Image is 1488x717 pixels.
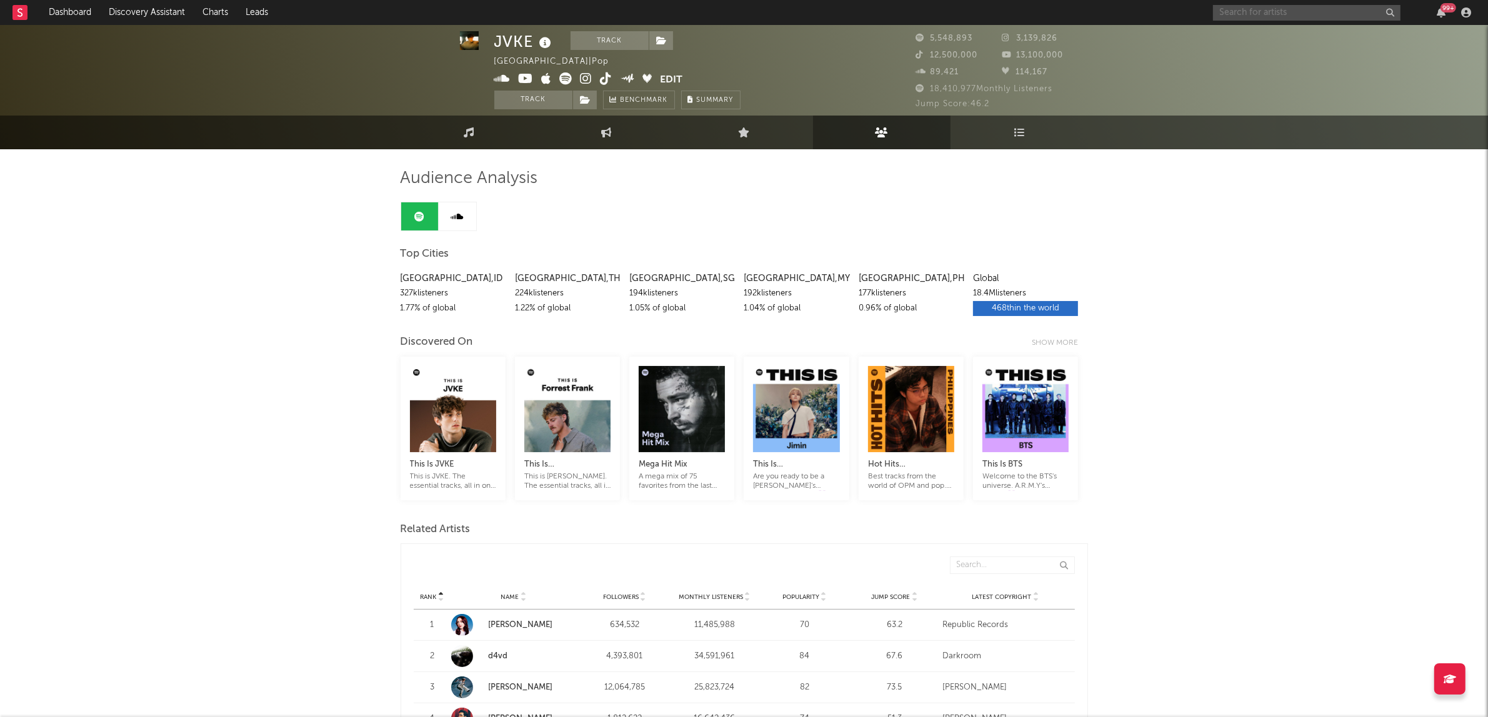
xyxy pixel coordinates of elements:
[1002,51,1063,59] span: 13,100,000
[401,247,449,262] span: Top Cities
[489,652,508,660] a: d4vd
[943,650,1069,663] div: Darkroom
[401,271,506,286] div: [GEOGRAPHIC_DATA] , ID
[859,271,964,286] div: [GEOGRAPHIC_DATA] , PH
[420,681,445,694] div: 3
[583,650,667,663] div: 4,393,801
[421,593,437,601] span: Rank
[853,619,937,631] div: 63.2
[782,593,819,601] span: Popularity
[401,522,471,537] span: Related Artists
[982,457,1069,472] div: This Is BTS
[401,286,506,301] div: 327k listeners
[681,91,741,109] button: Summary
[1002,34,1057,42] span: 3,139,826
[639,472,725,491] div: A mega mix of 75 favorites from the last few years!
[501,593,519,601] span: Name
[524,445,611,491] a: This Is [PERSON_NAME]This is [PERSON_NAME]. The essential tracks, all in one playlist.
[673,681,757,694] div: 25,823,724
[673,619,757,631] div: 11,485,988
[982,472,1069,491] div: Welcome to the BTS's universe. A.R.M.Y's World! 💜
[972,593,1032,601] span: Latest Copyright
[524,472,611,491] div: This is [PERSON_NAME]. The essential tracks, all in one playlist.
[401,335,473,350] div: Discovered On
[973,271,1078,286] div: Global
[673,650,757,663] div: 34,591,961
[916,34,973,42] span: 5,548,893
[853,681,937,694] div: 73.5
[744,271,849,286] div: [GEOGRAPHIC_DATA] , MY
[629,301,734,316] div: 1.05 % of global
[410,445,496,491] a: This Is JVKEThis is JVKE. The essential tracks, all in one playlist.
[451,614,577,636] a: [PERSON_NAME]
[916,68,959,76] span: 89,421
[629,286,734,301] div: 194k listeners
[515,301,620,316] div: 1.22 % of global
[1437,7,1446,17] button: 99+
[621,93,668,108] span: Benchmark
[1002,68,1047,76] span: 114,167
[494,91,572,109] button: Track
[679,593,743,601] span: Monthly Listeners
[401,301,506,316] div: 1.77 % of global
[494,31,555,52] div: JVKE
[872,593,911,601] span: Jump Score
[583,681,667,694] div: 12,064,785
[603,593,639,601] span: Followers
[744,301,849,316] div: 1.04 % of global
[401,171,538,186] span: Audience Analysis
[571,31,649,50] button: Track
[859,301,964,316] div: 0.96 % of global
[868,472,954,491] div: Best tracks from the world of OPM and pop. Cover: Le [PERSON_NAME]
[753,472,839,491] div: Are you ready to be a [PERSON_NAME]'s [MEDICAL_DATA]? 💜
[583,619,667,631] div: 634,532
[982,445,1069,491] a: This Is BTSWelcome to the BTS's universe. A.R.M.Y's World! 💜
[489,683,553,691] a: [PERSON_NAME]
[763,650,847,663] div: 84
[515,286,620,301] div: 224k listeners
[420,619,445,631] div: 1
[639,445,725,491] a: Mega Hit MixA mega mix of 75 favorites from the last few years!
[494,54,624,69] div: [GEOGRAPHIC_DATA] | Pop
[629,271,734,286] div: [GEOGRAPHIC_DATA] , SG
[973,301,1078,316] div: 468th in the world
[753,445,839,491] a: This Is [PERSON_NAME]Are you ready to be a [PERSON_NAME]'s [MEDICAL_DATA]? 💜
[451,676,577,698] a: [PERSON_NAME]
[410,472,496,491] div: This is JVKE. The essential tracks, all in one playlist.
[1441,3,1456,12] div: 99 +
[1213,5,1401,21] input: Search for artists
[859,286,964,301] div: 177k listeners
[489,621,553,629] a: [PERSON_NAME]
[950,556,1075,574] input: Search...
[639,457,725,472] div: Mega Hit Mix
[916,51,978,59] span: 12,500,000
[420,650,445,663] div: 2
[916,85,1053,93] span: 18,410,977 Monthly Listeners
[868,445,954,491] a: Hot Hits [GEOGRAPHIC_DATA]Best tracks from the world of OPM and pop. Cover: Le [PERSON_NAME]
[451,645,577,667] a: d4vd
[853,650,937,663] div: 67.6
[868,457,954,472] div: Hot Hits [GEOGRAPHIC_DATA]
[916,100,990,108] span: Jump Score: 46.2
[943,619,1069,631] div: Republic Records
[660,72,682,88] button: Edit
[744,286,849,301] div: 192k listeners
[973,286,1078,301] div: 18.4M listeners
[943,681,1069,694] div: [PERSON_NAME]
[763,681,847,694] div: 82
[515,271,620,286] div: [GEOGRAPHIC_DATA] , TH
[1032,335,1088,350] div: Show more
[753,457,839,472] div: This Is [PERSON_NAME]
[603,91,675,109] a: Benchmark
[697,97,734,104] span: Summary
[410,457,496,472] div: This Is JVKE
[524,457,611,472] div: This Is [PERSON_NAME]
[763,619,847,631] div: 70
